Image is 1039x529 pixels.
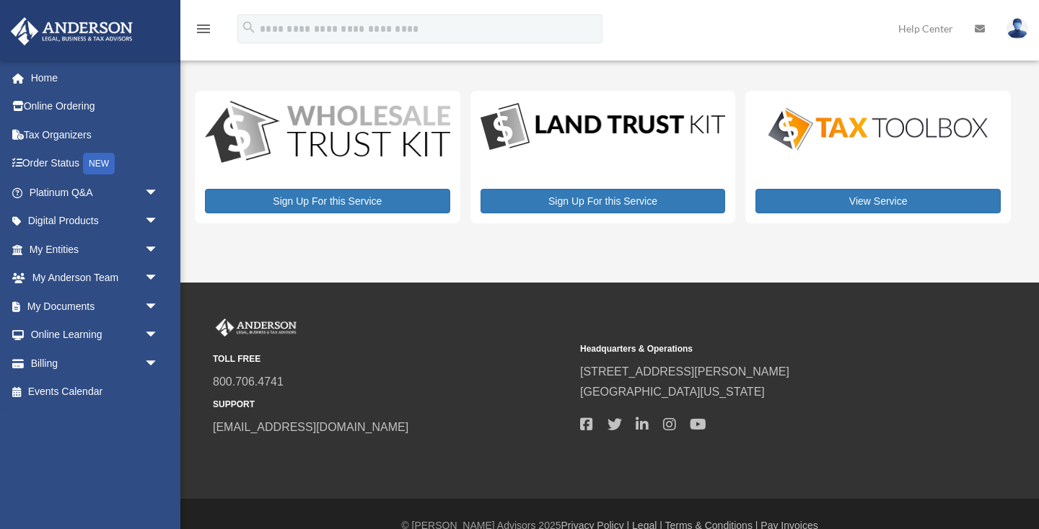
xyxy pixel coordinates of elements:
span: arrow_drop_down [144,349,173,378]
a: Sign Up For this Service [481,189,726,213]
span: arrow_drop_down [144,264,173,293]
a: Online Ordering [10,92,180,121]
small: TOLL FREE [213,352,570,367]
a: Events Calendar [10,378,180,406]
img: LandTrust_lgo-1.jpg [481,101,726,154]
img: WS-Trust-Kit-lgo-1.jpg [205,101,450,166]
a: Order StatusNEW [10,149,180,179]
a: menu [195,25,212,37]
a: My Documentsarrow_drop_down [10,292,180,321]
small: SUPPORT [213,397,570,412]
a: 800.706.4741 [213,375,284,388]
a: Digital Productsarrow_drop_down [10,207,173,236]
a: Sign Up For this Service [205,189,450,213]
img: Anderson Advisors Platinum Portal [213,319,299,337]
i: search [241,19,257,35]
a: [EMAIL_ADDRESS][DOMAIN_NAME] [213,421,408,433]
img: Anderson Advisors Platinum Portal [6,17,137,45]
small: Headquarters & Operations [580,342,937,357]
a: Tax Organizers [10,120,180,149]
span: arrow_drop_down [144,235,173,264]
a: [GEOGRAPHIC_DATA][US_STATE] [580,386,765,398]
a: Billingarrow_drop_down [10,349,180,378]
a: [STREET_ADDRESS][PERSON_NAME] [580,365,789,378]
a: Home [10,63,180,92]
span: arrow_drop_down [144,321,173,350]
a: Online Learningarrow_drop_down [10,321,180,350]
a: View Service [755,189,1001,213]
span: arrow_drop_down [144,178,173,208]
a: My Anderson Teamarrow_drop_down [10,264,180,293]
a: My Entitiesarrow_drop_down [10,235,180,264]
div: NEW [83,153,115,174]
img: User Pic [1007,18,1028,39]
a: Platinum Q&Aarrow_drop_down [10,178,180,207]
span: arrow_drop_down [144,207,173,236]
span: arrow_drop_down [144,292,173,321]
i: menu [195,20,212,37]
